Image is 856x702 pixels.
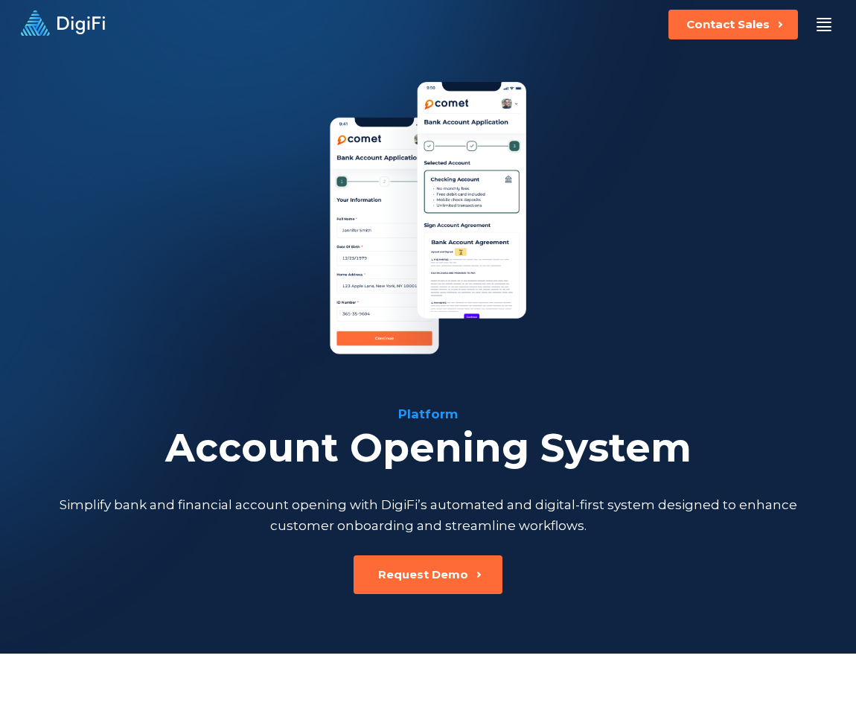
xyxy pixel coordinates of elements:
div: Simplify bank and financial account opening with DigiFi’s automated and digital-first system desi... [36,494,820,536]
div: Contact Sales [686,17,770,32]
button: Request Demo [354,555,502,594]
div: Request Demo [378,567,468,582]
div: Account Opening System [36,426,820,470]
button: Contact Sales [668,10,798,39]
div: Platform [36,405,820,423]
